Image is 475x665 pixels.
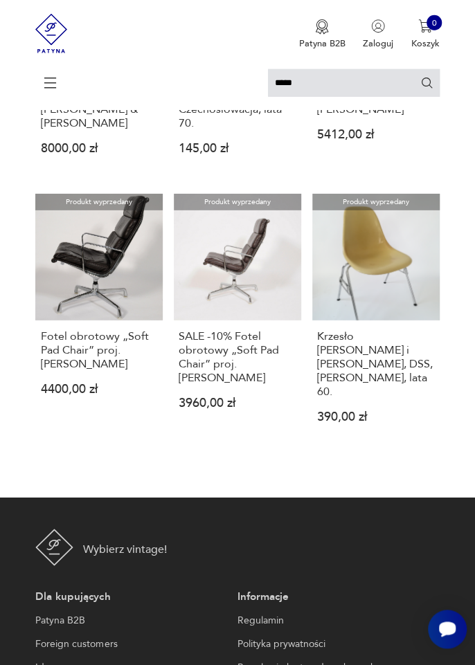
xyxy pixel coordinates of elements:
h3: Wieszak w stylu Eames Hang-It-All, Czechosłowacja, lata 70. [179,75,296,130]
a: Ikona medaluPatyna B2B [298,19,345,50]
p: 4400,00 zł [41,385,158,395]
div: 0 [427,15,442,30]
a: Produkt wyprzedanyKrzesło Charles i Ray Eames, DSS, Herman Miller, lata 60.Krzesło [PERSON_NAME] ... [312,194,440,444]
h3: Fotel obrotowy „Soft Pad Chair” proj. [PERSON_NAME] [41,329,158,371]
p: 145,00 zł [179,144,296,154]
h3: Krzesło VITRA EA 119 // proj. [PERSON_NAME] & [PERSON_NAME] [41,75,158,130]
img: Patyna - sklep z meblami i dekoracjami vintage [35,529,73,566]
button: Patyna B2B [298,19,345,50]
a: Foreign customers [35,636,232,653]
a: Patyna B2B [35,612,232,629]
p: 8000,00 zł [41,144,158,154]
p: Zaloguj [363,37,393,50]
p: Patyna B2B [298,37,345,50]
button: Szukaj [420,76,433,89]
a: Produkt wyprzedanyFotel obrotowy „Soft Pad Chair” proj. Charles EamesFotel obrotowy „Soft Pad Cha... [35,194,163,444]
a: Produkt wyprzedanySALE -10% Fotel obrotowy „Soft Pad Chair” proj. Charles EamesSALE -10% Fotel ob... [174,194,301,444]
h3: Fotel obrotowy "Soft Pad Chair" proj. [PERSON_NAME] [317,75,434,116]
img: Ikona koszyka [418,19,432,33]
a: Regulamin [238,612,434,629]
p: Koszyk [411,37,440,50]
h3: Krzesło [PERSON_NAME] i [PERSON_NAME], DSS, [PERSON_NAME], lata 60. [317,329,434,399]
p: Informacje [238,589,434,605]
button: 0Koszyk [411,19,440,50]
p: 5412,00 zł [317,130,434,140]
img: Ikona medalu [315,19,329,35]
p: Dla kupujących [35,589,232,605]
img: Ikonka użytkownika [371,19,385,33]
a: Polityka prywatności [238,636,434,653]
button: Zaloguj [363,19,393,50]
iframe: Smartsupp widget button [428,610,467,648]
p: 390,00 zł [317,412,434,423]
p: 3960,00 zł [179,399,296,409]
h3: SALE -10% Fotel obrotowy „Soft Pad Chair” proj. [PERSON_NAME] [179,329,296,385]
p: Wybierz vintage! [83,541,167,558]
